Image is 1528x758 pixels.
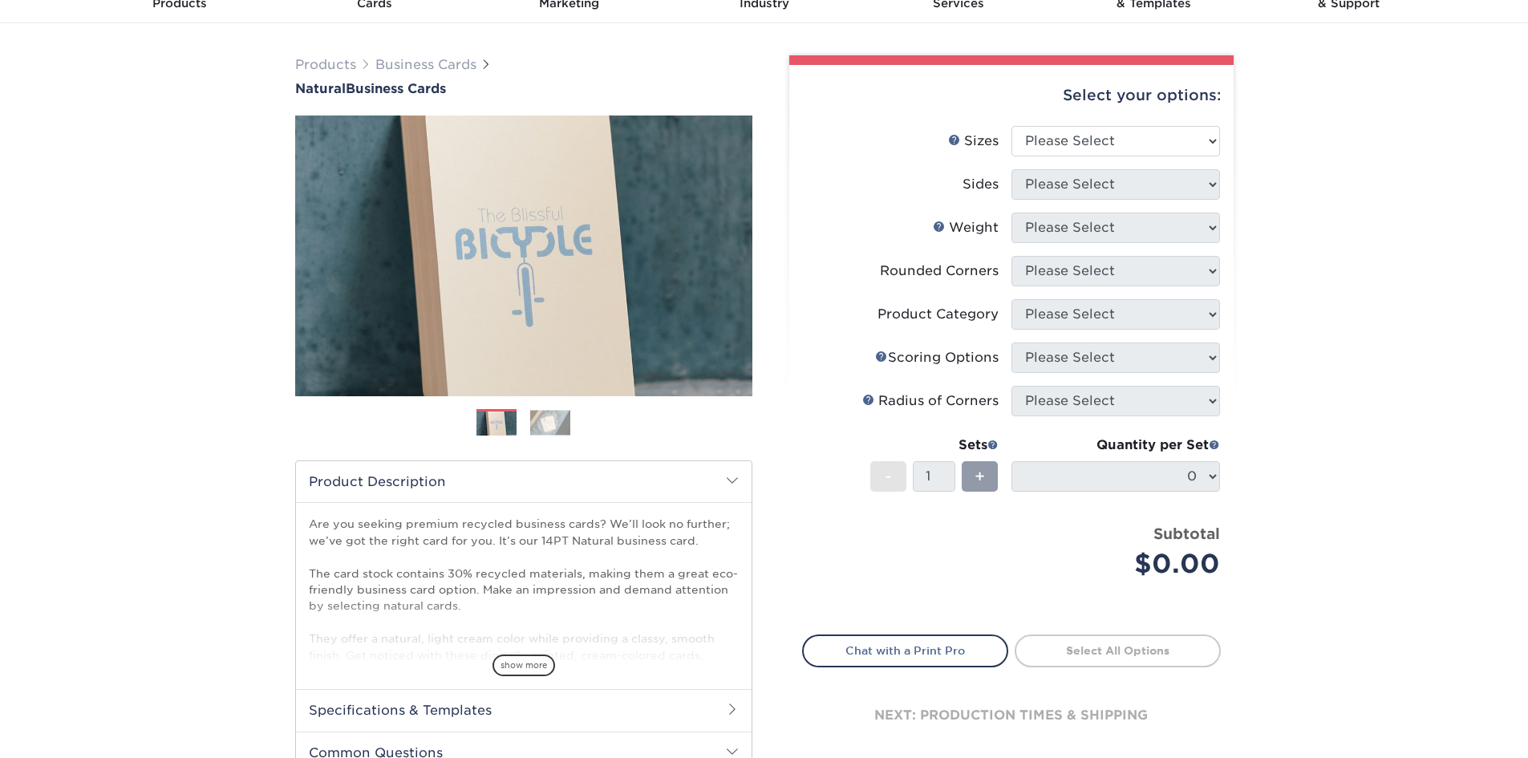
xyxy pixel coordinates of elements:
[875,348,999,367] div: Scoring Options
[492,655,555,676] span: show more
[1153,525,1220,542] strong: Subtotal
[802,634,1008,667] a: Chat with a Print Pro
[296,461,752,502] h2: Product Description
[295,57,356,72] a: Products
[885,464,892,488] span: -
[1011,436,1220,455] div: Quantity per Set
[933,218,999,237] div: Weight
[295,27,752,484] img: Natural 01
[963,175,999,194] div: Sides
[948,132,999,151] div: Sizes
[295,81,752,96] h1: Business Cards
[975,464,985,488] span: +
[295,81,752,96] a: NaturalBusiness Cards
[295,81,346,96] span: Natural
[375,57,476,72] a: Business Cards
[530,410,570,435] img: Business Cards 02
[296,689,752,731] h2: Specifications & Templates
[877,305,999,324] div: Product Category
[1023,545,1220,583] div: $0.00
[476,403,517,444] img: Business Cards 01
[1015,634,1221,667] a: Select All Options
[862,391,999,411] div: Radius of Corners
[870,436,999,455] div: Sets
[880,261,999,281] div: Rounded Corners
[802,65,1221,126] div: Select your options:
